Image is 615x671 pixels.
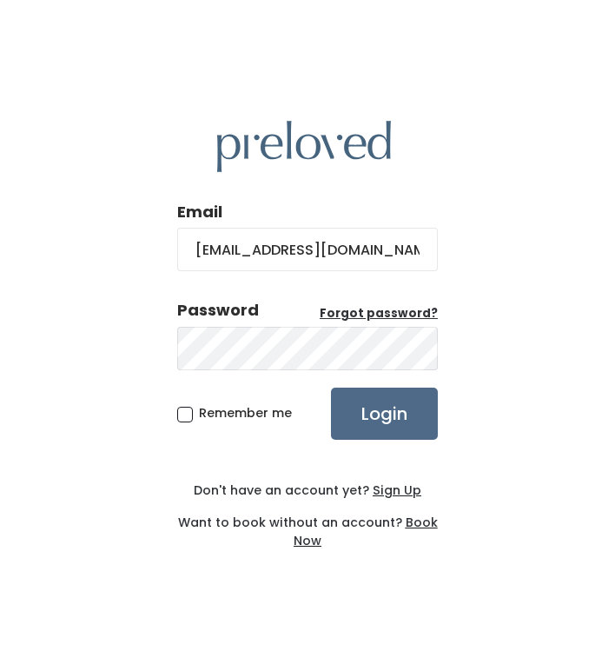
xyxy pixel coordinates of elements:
a: Forgot password? [320,305,438,322]
span: Remember me [199,404,292,422]
img: preloved logo [217,121,391,172]
a: Sign Up [369,482,421,499]
input: Login [331,388,438,440]
div: Don't have an account yet? [177,482,438,500]
div: Password [177,299,259,322]
label: Email [177,201,222,223]
a: Book Now [294,514,438,549]
u: Sign Up [373,482,421,499]
div: Want to book without an account? [177,500,438,550]
u: Forgot password? [320,305,438,322]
